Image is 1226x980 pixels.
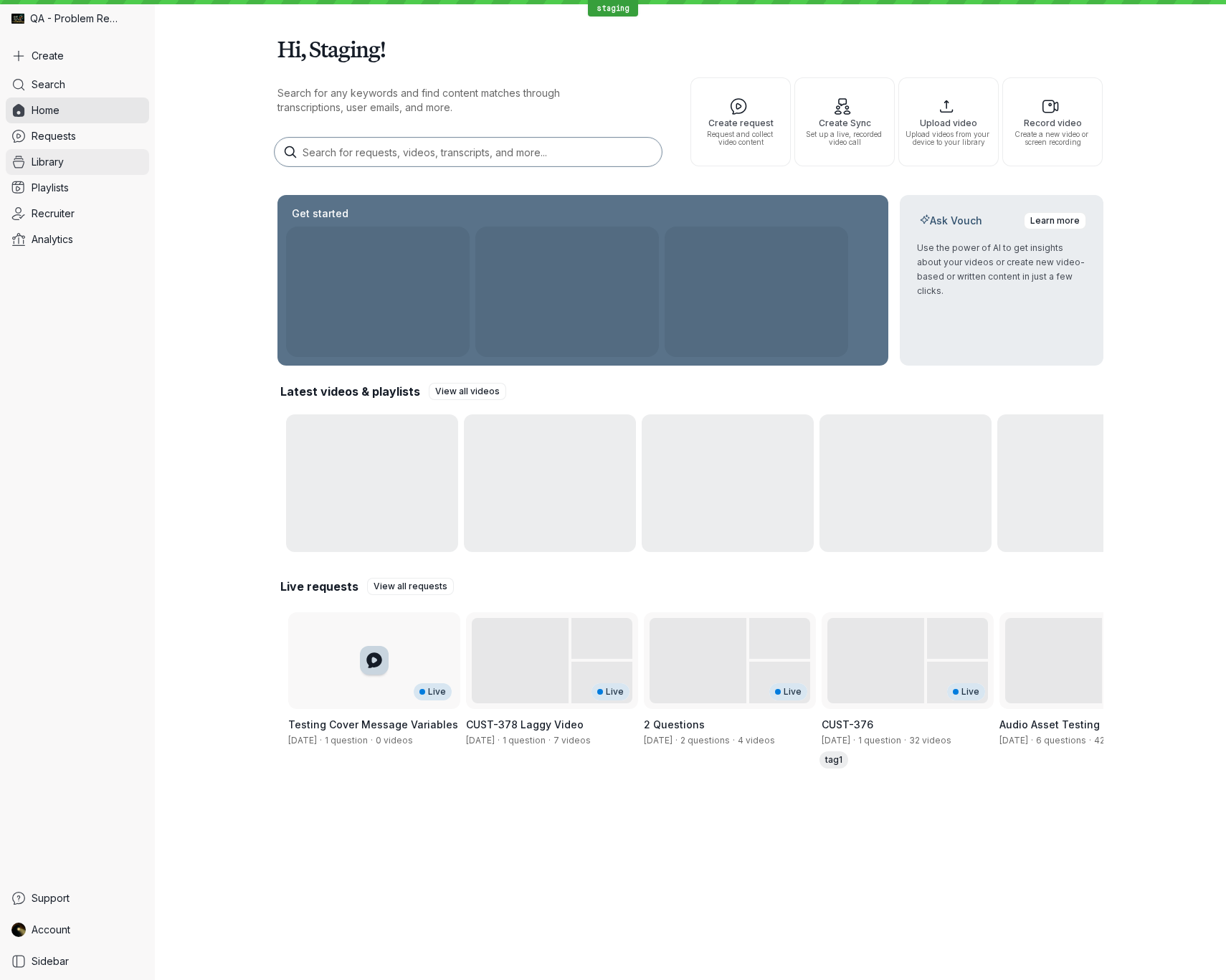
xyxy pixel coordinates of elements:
span: Request and collect video content [697,130,784,146]
span: 32 videos [909,735,951,746]
span: 4 videos [738,735,775,746]
span: Account [32,923,70,937]
h1: Hi, Staging! [277,29,1103,69]
span: Created by Staging Problem Reproduction [822,735,850,746]
span: · [673,735,680,746]
a: View all videos [429,383,506,400]
img: Staging Problem Reproduction avatar [11,923,26,937]
span: Audio Asset Testing [999,718,1100,731]
span: Create Sync [801,118,888,128]
span: · [1028,735,1036,746]
span: Created by Shez Katrak [999,735,1028,746]
span: Record video [1009,118,1096,128]
a: Sidebar [6,948,149,974]
span: Upload videos from your device to your library [905,130,992,146]
button: Create requestRequest and collect video content [690,77,791,166]
span: Created by Staging Problem Reproduction [644,735,673,746]
span: Library [32,155,64,169]
img: QA - Problem Reproduction avatar [11,12,24,25]
span: CUST-378 Laggy Video [466,718,584,731]
span: 6 questions [1036,735,1086,746]
a: Home [6,97,149,123]
span: Home [32,103,60,118]
span: Support [32,891,70,905]
div: QA - Problem Reproduction [6,6,149,32]
span: Requests [32,129,76,143]
a: Learn more [1024,212,1086,229]
input: Search for requests, videos, transcripts, and more... [275,138,662,166]
h2: Live requests [280,579,358,594]
span: 1 question [325,735,368,746]
a: Search [6,72,149,97]
a: Requests [6,123,149,149]
button: Record videoCreate a new video or screen recording [1002,77,1103,166]
p: Search for any keywords and find content matches through transcriptions, user emails, and more. [277,86,622,115]
a: Recruiter [6,201,149,227]
div: tag1 [819,751,848,769]
span: Recruiter [32,206,75,221]
p: Use the power of AI to get insights about your videos or create new video-based or written conten... [917,241,1086,298]
span: 42 videos [1094,735,1136,746]
span: Created by Staging Problem Reproduction [288,735,317,746]
span: Create [32,49,64,63]
span: Search [32,77,65,92]
span: Analytics [32,232,73,247]
span: CUST-376 [822,718,873,731]
span: 2 Questions [644,718,705,731]
a: Playlists [6,175,149,201]
span: Upload video [905,118,992,128]
span: 7 videos [553,735,591,746]
span: · [901,735,909,746]
span: 1 question [503,735,546,746]
h2: Ask Vouch [917,214,985,228]
a: View all requests [367,578,454,595]
span: Created by Staging Problem Reproduction [466,735,495,746]
span: Create request [697,118,784,128]
a: Support [6,885,149,911]
span: 1 question [858,735,901,746]
a: Analytics [6,227,149,252]
span: · [495,735,503,746]
span: · [546,735,553,746]
span: Sidebar [32,954,69,969]
span: · [317,735,325,746]
span: · [368,735,376,746]
h2: Latest videos & playlists [280,384,420,399]
span: · [1086,735,1094,746]
span: View all requests [374,579,447,594]
button: Create SyncSet up a live, recorded video call [794,77,895,166]
span: · [850,735,858,746]
button: Create [6,43,149,69]
span: View all videos [435,384,500,399]
span: 0 videos [376,735,413,746]
a: Library [6,149,149,175]
span: Testing Cover Message Variables [288,718,458,731]
span: Set up a live, recorded video call [801,130,888,146]
span: Playlists [32,181,69,195]
button: Upload videoUpload videos from your device to your library [898,77,999,166]
h2: Get started [289,206,351,221]
span: Learn more [1030,214,1080,228]
span: QA - Problem Reproduction [30,11,122,26]
span: Create a new video or screen recording [1009,130,1096,146]
span: 2 questions [680,735,730,746]
span: · [730,735,738,746]
a: Staging Problem Reproduction avatarAccount [6,917,149,943]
